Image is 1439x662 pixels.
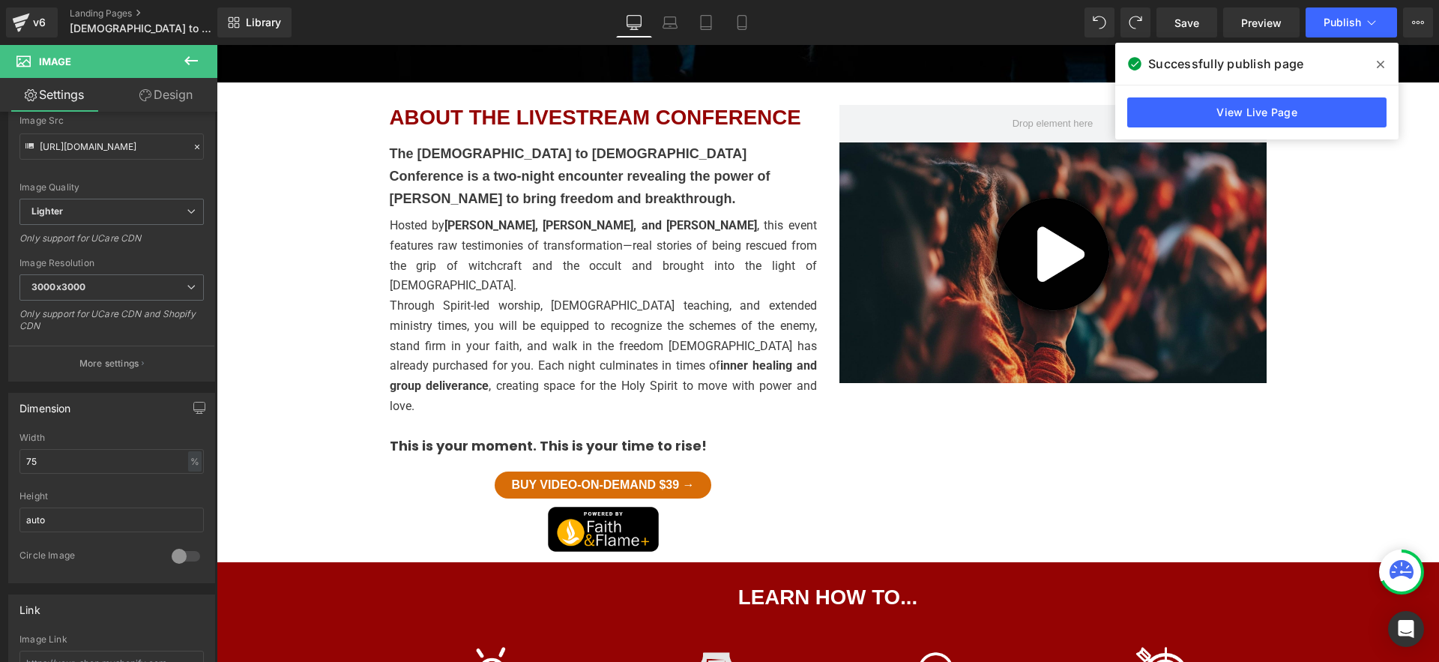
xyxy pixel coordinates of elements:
p: Through Spirit-led worship, [DEMOGRAPHIC_DATA] teaching, and extended ministry times, you will be... [173,251,600,371]
div: Height [19,491,204,502]
span: Image [39,55,71,67]
a: New Library [217,7,292,37]
div: Image Src [19,115,204,126]
p: Hosted by , this event features raw testimonies of transformation—real stories of being rescued f... [173,171,600,251]
div: Image Quality [19,182,204,193]
a: Tablet [688,7,724,37]
span: Preview [1241,15,1282,31]
span: Publish [1324,16,1361,28]
div: Width [19,433,204,443]
a: View Live Page [1127,97,1387,127]
strong: [PERSON_NAME], [PERSON_NAME], and [PERSON_NAME] [228,173,540,187]
button: Publish [1306,7,1397,37]
input: auto [19,508,204,532]
a: Buy Video-on-Demand $39 → [278,427,494,454]
p: The [DEMOGRAPHIC_DATA] to [DEMOGRAPHIC_DATA] Conference is a two-night encounter revealing the po... [173,97,600,165]
div: Only support for UCare CDN and Shopify CDN [19,308,204,342]
input: Link [19,133,204,160]
a: Laptop [652,7,688,37]
a: v6 [6,7,58,37]
a: Landing Pages [70,7,242,19]
h1: LEARN HOW TO... [173,540,1050,566]
div: Circle Image [19,550,157,565]
div: Image Resolution [19,258,204,268]
div: v6 [30,13,49,32]
div: Link [19,595,40,616]
span: Save [1174,15,1199,31]
button: More [1403,7,1433,37]
h1: ABOUT THE LIVESTREAM CONFERENCE [173,60,600,86]
a: Mobile [724,7,760,37]
b: 3000x3000 [31,281,85,292]
div: Dimension [19,394,71,415]
div: % [188,451,202,472]
b: This is your moment. This is your time to rise! [173,391,490,410]
a: Preview [1223,7,1300,37]
span: Successfully publish page [1148,55,1303,73]
p: More settings [79,357,139,370]
div: Open Intercom Messenger [1388,611,1424,647]
a: Design [112,78,220,112]
span: [DEMOGRAPHIC_DATA] to [PERSON_NAME] Conference [70,22,214,34]
a: Desktop [616,7,652,37]
div: Only support for UCare CDN [19,232,204,254]
span: Library [246,16,281,29]
button: Undo [1084,7,1114,37]
div: Image Link [19,634,204,645]
button: More settings [9,346,214,381]
input: auto [19,449,204,474]
b: Lighter [31,205,63,217]
strong: inner healing and group deliverance [173,313,600,348]
button: Redo [1120,7,1150,37]
span: Buy Video-on-Demand $39 → [295,434,477,445]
